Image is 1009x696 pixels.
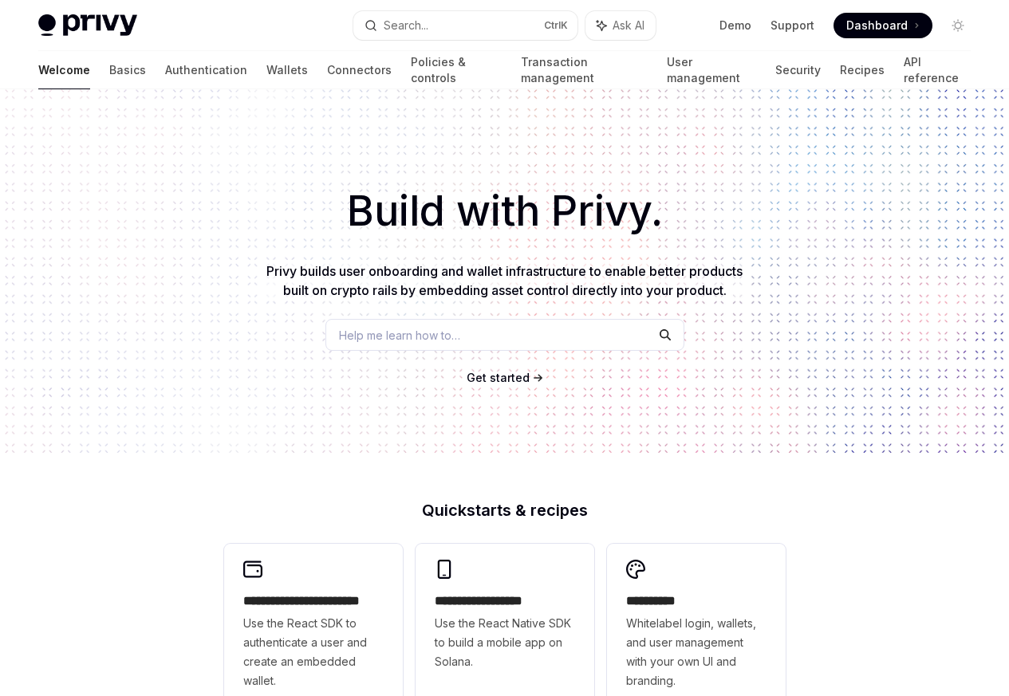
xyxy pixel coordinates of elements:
a: Connectors [327,51,392,89]
span: Use the React Native SDK to build a mobile app on Solana. [435,614,575,671]
a: Policies & controls [411,51,502,89]
span: Dashboard [846,18,908,33]
button: Ask AI [585,11,656,40]
a: Basics [109,51,146,89]
a: Recipes [840,51,885,89]
img: light logo [38,14,137,37]
a: Welcome [38,51,90,89]
a: Get started [467,370,530,386]
a: Authentication [165,51,247,89]
button: Toggle dark mode [945,13,971,38]
a: Security [775,51,821,89]
a: Wallets [266,51,308,89]
div: Search... [384,16,428,35]
a: Demo [719,18,751,33]
h1: Build with Privy. [26,180,983,242]
a: Transaction management [521,51,647,89]
span: Use the React SDK to authenticate a user and create an embedded wallet. [243,614,384,690]
a: Support [771,18,814,33]
span: Privy builds user onboarding and wallet infrastructure to enable better products built on crypto ... [266,263,743,298]
h2: Quickstarts & recipes [224,502,786,518]
button: Search...CtrlK [353,11,577,40]
a: API reference [904,51,971,89]
span: Help me learn how to… [339,327,460,344]
span: Get started [467,371,530,384]
span: Whitelabel login, wallets, and user management with your own UI and branding. [626,614,767,690]
span: Ask AI [613,18,644,33]
a: User management [667,51,757,89]
span: Ctrl K [544,19,568,32]
a: Dashboard [834,13,932,38]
